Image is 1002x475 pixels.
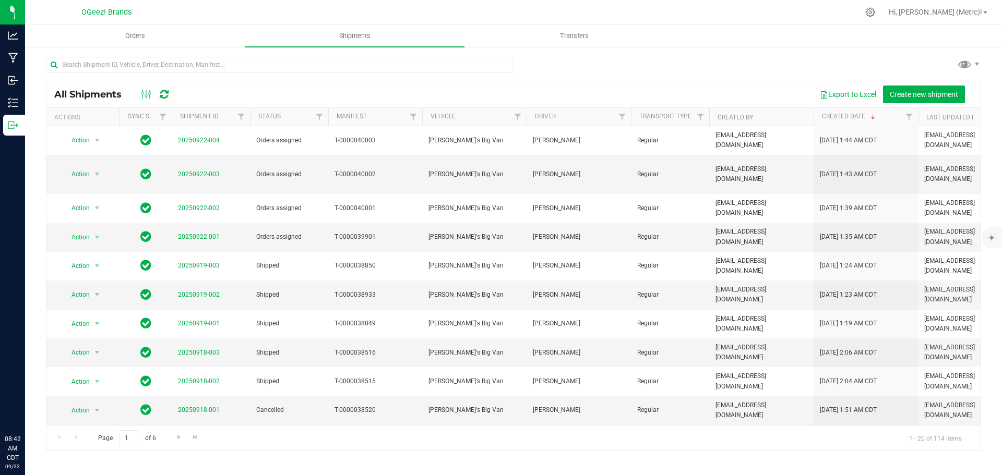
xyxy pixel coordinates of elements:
[256,376,322,386] span: Shipped
[256,405,322,415] span: Cancelled
[715,400,807,420] span: [EMAIL_ADDRESS][DOMAIN_NAME]
[509,108,527,126] a: Filter
[901,108,918,126] a: Filter
[89,430,164,446] span: Page of 6
[533,169,625,179] span: [PERSON_NAME]
[140,374,151,388] span: In Sync
[178,170,220,178] a: 20250922-003
[715,198,807,218] span: [EMAIL_ADDRESS][DOMAIN_NAME]
[62,259,90,273] span: Action
[820,232,877,242] span: [DATE] 1:35 AM CDT
[140,403,151,417] span: In Sync
[171,430,186,444] a: Go to the next page
[901,430,970,446] span: 1 - 20 of 114 items
[820,348,877,358] span: [DATE] 2:06 AM CDT
[245,25,464,47] a: Shipments
[258,113,281,120] a: Status
[335,261,416,271] span: T-0000038850
[637,169,703,179] span: Regular
[91,345,104,360] span: select
[820,203,877,213] span: [DATE] 1:39 AM CDT
[614,108,631,126] a: Filter
[5,462,20,470] p: 09/22
[820,169,877,179] span: [DATE] 1:43 AM CDT
[8,98,18,108] inline-svg: Inventory
[154,108,172,126] a: Filter
[637,261,703,271] span: Regular
[91,201,104,215] span: select
[62,230,90,245] span: Action
[91,259,104,273] span: select
[822,113,877,120] a: Created Date
[8,30,18,41] inline-svg: Analytics
[91,374,104,389] span: select
[62,133,90,148] span: Action
[8,53,18,63] inline-svg: Manufacturing
[820,319,877,328] span: [DATE] 1:19 AM CDT
[533,319,625,328] span: [PERSON_NAME]
[428,169,520,179] span: [PERSON_NAME]'s Big Van
[527,108,631,126] th: Driver
[62,374,90,389] span: Action
[256,290,322,300] span: Shipped
[428,232,520,242] span: [PERSON_NAME]'s Big Van
[233,108,250,126] a: Filter
[256,319,322,328] span: Shipped
[715,371,807,391] span: [EMAIL_ADDRESS][DOMAIN_NAME]
[178,377,220,385] a: 20250918-002
[335,169,416,179] span: T-0000040002
[178,406,220,413] a: 20250918-001
[178,137,220,144] a: 20250922-004
[533,203,625,213] span: [PERSON_NAME]
[91,230,104,245] span: select
[91,133,104,148] span: select
[335,136,416,145] span: T-0000040003
[405,108,422,126] a: Filter
[637,376,703,386] span: Regular
[820,376,877,386] span: [DATE] 2:04 AM CDT
[889,8,982,16] span: Hi, [PERSON_NAME] (Metrc)!
[820,261,877,271] span: [DATE] 1:24 AM CDT
[256,232,322,242] span: Orders assigned
[639,113,691,120] a: Transport Type
[715,314,807,334] span: [EMAIL_ADDRESS][DOMAIN_NAME]
[335,376,416,386] span: T-0000038515
[91,316,104,331] span: select
[335,348,416,358] span: T-0000038516
[10,392,42,423] iframe: Resource center
[637,405,703,415] span: Regular
[256,136,322,145] span: Orders assigned
[62,167,90,181] span: Action
[91,403,104,418] span: select
[883,86,965,103] button: Create new shipment
[637,136,703,145] span: Regular
[140,167,151,181] span: In Sync
[54,89,132,100] span: All Shipments
[926,114,979,121] a: Last Updated By
[864,7,877,17] div: Manage settings
[8,120,18,130] inline-svg: Outbound
[62,287,90,302] span: Action
[428,136,520,145] span: [PERSON_NAME]'s Big Van
[715,285,807,305] span: [EMAIL_ADDRESS][DOMAIN_NAME]
[715,256,807,276] span: [EMAIL_ADDRESS][DOMAIN_NAME]
[428,376,520,386] span: [PERSON_NAME]'s Big Van
[140,345,151,360] span: In Sync
[715,130,807,150] span: [EMAIL_ADDRESS][DOMAIN_NAME]
[62,201,90,215] span: Action
[62,345,90,360] span: Action
[820,136,877,145] span: [DATE] 1:44 AM CDT
[111,31,159,41] span: Orders
[8,75,18,86] inline-svg: Inbound
[431,113,456,120] a: Vehicle
[120,430,138,446] input: 1
[533,348,625,358] span: [PERSON_NAME]
[533,290,625,300] span: [PERSON_NAME]
[178,320,220,327] a: 20250919-001
[335,290,416,300] span: T-0000038933
[140,133,151,148] span: In Sync
[428,348,520,358] span: [PERSON_NAME]'s Big Van
[637,348,703,358] span: Regular
[692,108,709,126] a: Filter
[311,108,328,126] a: Filter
